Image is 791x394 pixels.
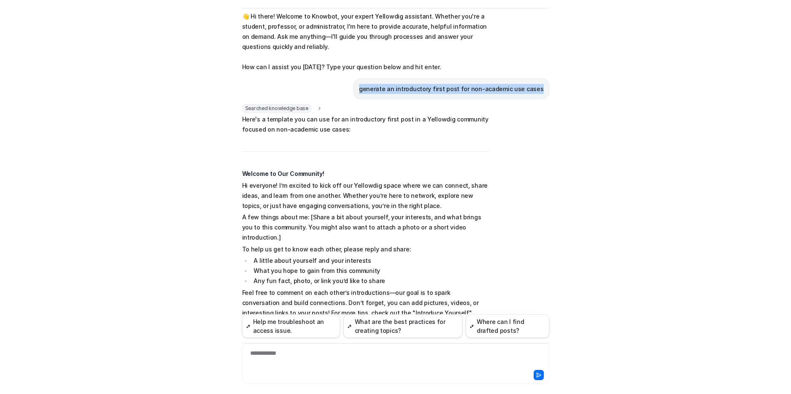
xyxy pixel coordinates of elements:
p: A few things about me: [Share a bit about yourself, your interests, and what brings you to this c... [242,212,489,243]
p: Hi everyone! I’m excited to kick off our Yellowdig space where we can connect, share ideas, and l... [242,181,489,211]
p: Here's a template you can use for an introductory first post in a Yellowdig community focused on ... [242,114,489,135]
button: Help me troubleshoot an access issue. [242,314,340,338]
li: A little about yourself and your interests [251,256,489,266]
p: Feel free to comment on each other’s introductions—our goal is to spark conversation and build co... [242,288,489,328]
button: Where can I find drafted posts? [466,314,549,338]
li: What you hope to gain from this community [251,266,489,276]
strong: Welcome to Our Community! [242,170,324,177]
span: Searched knowledge base [242,104,311,113]
p: To help us get to know each other, please reply and share: [242,244,489,254]
li: Any fun fact, photo, or link you’d like to share [251,276,489,286]
p: generate an introductory first post for non-academic use cases [359,84,544,94]
button: What are the best practices for creating topics? [343,314,462,338]
p: 👋 Hi there! Welcome to Knowbot, your expert Yellowdig assistant. Whether you're a student, profes... [242,11,489,72]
